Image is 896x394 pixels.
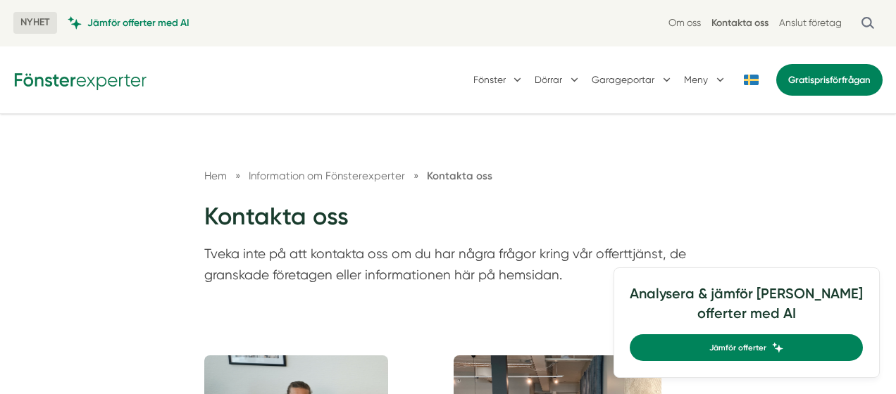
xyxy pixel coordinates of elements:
[427,170,492,182] a: Kontakta oss
[473,62,525,97] button: Fönster
[68,16,189,30] a: Jämför offerter med AI
[204,243,692,292] p: Tveka inte på att kontakta oss om du har några frågor kring vår offerttjänst, de granskade företa...
[249,170,408,182] a: Information om Fönsterexperter
[249,170,405,182] span: Information om Fönsterexperter
[630,334,863,361] a: Jämför offerter
[535,62,581,97] button: Dörrar
[204,201,692,243] h1: Kontakta oss
[711,16,769,30] a: Kontakta oss
[592,62,673,97] button: Garageportar
[788,75,814,85] span: Gratis
[13,68,147,90] img: Fönsterexperter Logotyp
[204,167,692,184] nav: Breadcrumb
[413,167,418,184] span: »
[668,16,701,30] a: Om oss
[87,16,189,30] span: Jämför offerter med AI
[204,170,227,182] a: Hem
[13,12,57,34] span: NYHET
[779,16,842,30] a: Anslut företag
[709,341,766,354] span: Jämför offerter
[630,284,863,334] h4: Analysera & jämför [PERSON_NAME] offerter med AI
[776,64,883,96] a: Gratisprisförfrågan
[235,167,240,184] span: »
[684,62,727,97] button: Meny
